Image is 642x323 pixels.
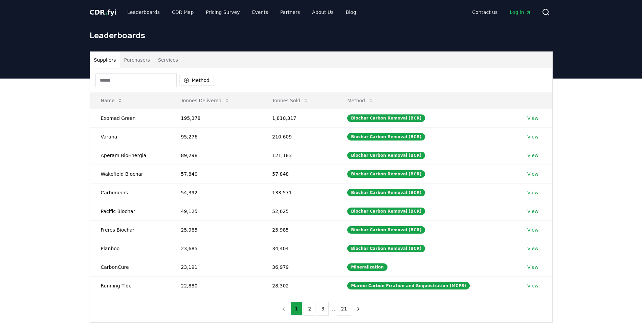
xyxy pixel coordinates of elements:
[347,114,425,122] div: Biochar Carbon Removal (BCR)
[90,258,170,276] td: CarbonCure
[170,127,262,146] td: 95,276
[527,133,538,140] a: View
[90,202,170,220] td: Pacific Biochar
[90,276,170,295] td: Running Tide
[90,146,170,165] td: Aperam BioEnergia
[90,7,117,17] a: CDR.fyi
[527,115,538,122] a: View
[122,6,361,18] nav: Main
[347,208,425,215] div: Biochar Carbon Removal (BCR)
[261,258,336,276] td: 36,979
[347,189,425,196] div: Biochar Carbon Removal (BCR)
[90,52,120,68] button: Suppliers
[527,227,538,233] a: View
[200,6,245,18] a: Pricing Survey
[105,8,107,16] span: .
[90,30,553,41] h1: Leaderboards
[307,6,339,18] a: About Us
[527,189,538,196] a: View
[170,220,262,239] td: 25,985
[176,94,235,107] button: Tonnes Delivered
[527,208,538,215] a: View
[170,165,262,183] td: 57,840
[179,75,214,86] button: Method
[527,282,538,289] a: View
[167,6,199,18] a: CDR Map
[90,239,170,258] td: Planboo
[261,220,336,239] td: 25,985
[347,170,425,178] div: Biochar Carbon Removal (BCR)
[317,302,329,316] button: 3
[527,245,538,252] a: View
[261,202,336,220] td: 52,625
[261,127,336,146] td: 210,609
[467,6,536,18] nav: Main
[154,52,182,68] button: Services
[527,152,538,159] a: View
[90,220,170,239] td: Freres Biochar
[261,183,336,202] td: 133,571
[170,239,262,258] td: 23,685
[261,146,336,165] td: 121,183
[90,165,170,183] td: Wakefield Biochar
[527,264,538,271] a: View
[347,245,425,252] div: Biochar Carbon Removal (BCR)
[353,302,364,316] button: next page
[291,302,303,316] button: 1
[90,127,170,146] td: Varaha
[170,276,262,295] td: 22,880
[90,109,170,127] td: Exomad Green
[347,152,425,159] div: Biochar Carbon Removal (BCR)
[90,8,117,16] span: CDR fyi
[527,171,538,177] a: View
[510,9,531,16] span: Log in
[170,183,262,202] td: 54,392
[304,302,315,316] button: 2
[275,6,305,18] a: Partners
[170,146,262,165] td: 89,298
[504,6,536,18] a: Log in
[170,109,262,127] td: 195,378
[170,202,262,220] td: 49,125
[261,276,336,295] td: 28,302
[170,258,262,276] td: 23,191
[347,263,388,271] div: Mineralization
[261,109,336,127] td: 1,810,317
[247,6,273,18] a: Events
[95,94,128,107] button: Name
[90,183,170,202] td: Carboneers
[347,282,470,289] div: Marine Carbon Fixation and Sequestration (MCFS)
[330,305,335,313] li: ...
[342,94,379,107] button: Method
[261,239,336,258] td: 34,404
[347,133,425,141] div: Biochar Carbon Removal (BCR)
[347,226,425,234] div: Biochar Carbon Removal (BCR)
[467,6,503,18] a: Contact us
[122,6,165,18] a: Leaderboards
[261,165,336,183] td: 57,848
[337,302,352,316] button: 21
[120,52,154,68] button: Purchasers
[267,94,314,107] button: Tonnes Sold
[340,6,362,18] a: Blog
